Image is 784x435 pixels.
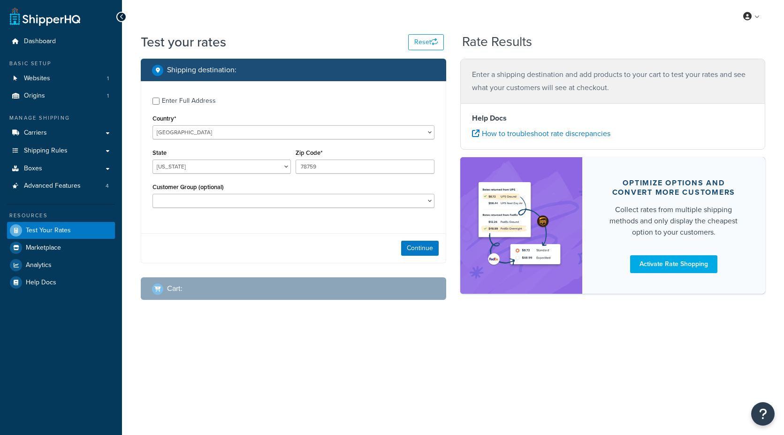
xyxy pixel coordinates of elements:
span: 4 [106,182,109,190]
span: Carriers [24,129,47,137]
a: Marketplace [7,239,115,256]
h2: Cart : [167,284,183,293]
div: Manage Shipping [7,114,115,122]
input: Enter Full Address [152,98,160,105]
a: Dashboard [7,33,115,50]
div: Optimize options and convert more customers [605,178,743,197]
label: Zip Code* [296,149,322,156]
div: Enter Full Address [162,94,216,107]
span: 1 [107,92,109,100]
h2: Rate Results [462,35,532,49]
label: Customer Group (optional) [152,183,224,191]
span: Marketplace [26,244,61,252]
a: Shipping Rules [7,142,115,160]
li: Advanced Features [7,177,115,195]
h4: Help Docs [472,113,754,124]
label: Country* [152,115,176,122]
div: Collect rates from multiple shipping methods and only display the cheapest option to your customers. [605,204,743,238]
span: Boxes [24,165,42,173]
a: Test Your Rates [7,222,115,239]
label: State [152,149,167,156]
a: Activate Rate Shopping [630,255,717,273]
li: Websites [7,70,115,87]
h2: Shipping destination : [167,66,236,74]
button: Open Resource Center [751,402,775,426]
a: Analytics [7,257,115,274]
a: Boxes [7,160,115,177]
a: How to troubleshoot rate discrepancies [472,128,610,139]
span: Websites [24,75,50,83]
a: Origins1 [7,87,115,105]
div: Basic Setup [7,60,115,68]
span: Test Your Rates [26,227,71,235]
div: Resources [7,212,115,220]
a: Advanced Features4 [7,177,115,195]
button: Reset [408,34,444,50]
span: Help Docs [26,279,56,287]
a: Websites1 [7,70,115,87]
span: 1 [107,75,109,83]
span: Shipping Rules [24,147,68,155]
p: Enter a shipping destination and add products to your cart to test your rates and see what your c... [472,68,754,94]
li: Origins [7,87,115,105]
h1: Test your rates [141,33,226,51]
a: Carriers [7,124,115,142]
span: Analytics [26,261,52,269]
span: Advanced Features [24,182,81,190]
a: Help Docs [7,274,115,291]
button: Continue [401,241,439,256]
span: Dashboard [24,38,56,46]
img: feature-image-rateshop-7084cbbcb2e67ef1d54c2e976f0e592697130d5817b016cf7cc7e13314366067.png [474,171,568,280]
span: Origins [24,92,45,100]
